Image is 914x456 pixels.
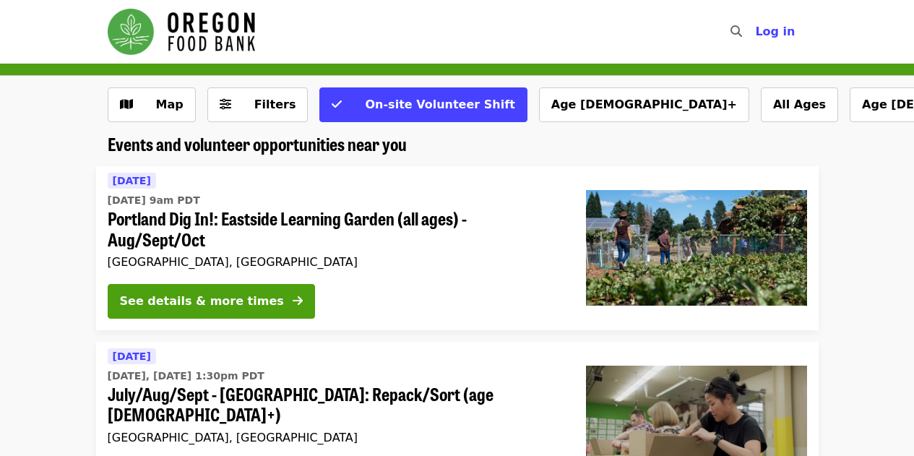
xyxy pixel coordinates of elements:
[108,431,563,444] div: [GEOGRAPHIC_DATA], [GEOGRAPHIC_DATA]
[108,193,200,208] time: [DATE] 9am PDT
[755,25,795,38] span: Log in
[108,9,255,55] img: Oregon Food Bank - Home
[108,208,563,250] span: Portland Dig In!: Eastside Learning Garden (all ages) - Aug/Sept/Oct
[156,98,184,111] span: Map
[254,98,296,111] span: Filters
[113,350,151,362] span: [DATE]
[586,190,807,306] img: Portland Dig In!: Eastside Learning Garden (all ages) - Aug/Sept/Oct organized by Oregon Food Bank
[207,87,309,122] button: Filters (0 selected)
[108,255,563,269] div: [GEOGRAPHIC_DATA], [GEOGRAPHIC_DATA]
[108,131,407,156] span: Events and volunteer opportunities near you
[365,98,514,111] span: On-site Volunteer Shift
[539,87,749,122] button: Age [DEMOGRAPHIC_DATA]+
[113,175,151,186] span: [DATE]
[108,384,563,426] span: July/Aug/Sept - [GEOGRAPHIC_DATA]: Repack/Sort (age [DEMOGRAPHIC_DATA]+)
[293,294,303,308] i: arrow-right icon
[332,98,342,111] i: check icon
[120,293,284,310] div: See details & more times
[743,17,806,46] button: Log in
[730,25,742,38] i: search icon
[108,369,264,384] time: [DATE], [DATE] 1:30pm PDT
[108,284,315,319] button: See details & more times
[120,98,133,111] i: map icon
[761,87,838,122] button: All Ages
[319,87,527,122] button: On-site Volunteer Shift
[96,166,819,330] a: See details for "Portland Dig In!: Eastside Learning Garden (all ages) - Aug/Sept/Oct"
[751,14,762,49] input: Search
[108,87,196,122] button: Show map view
[220,98,231,111] i: sliders-h icon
